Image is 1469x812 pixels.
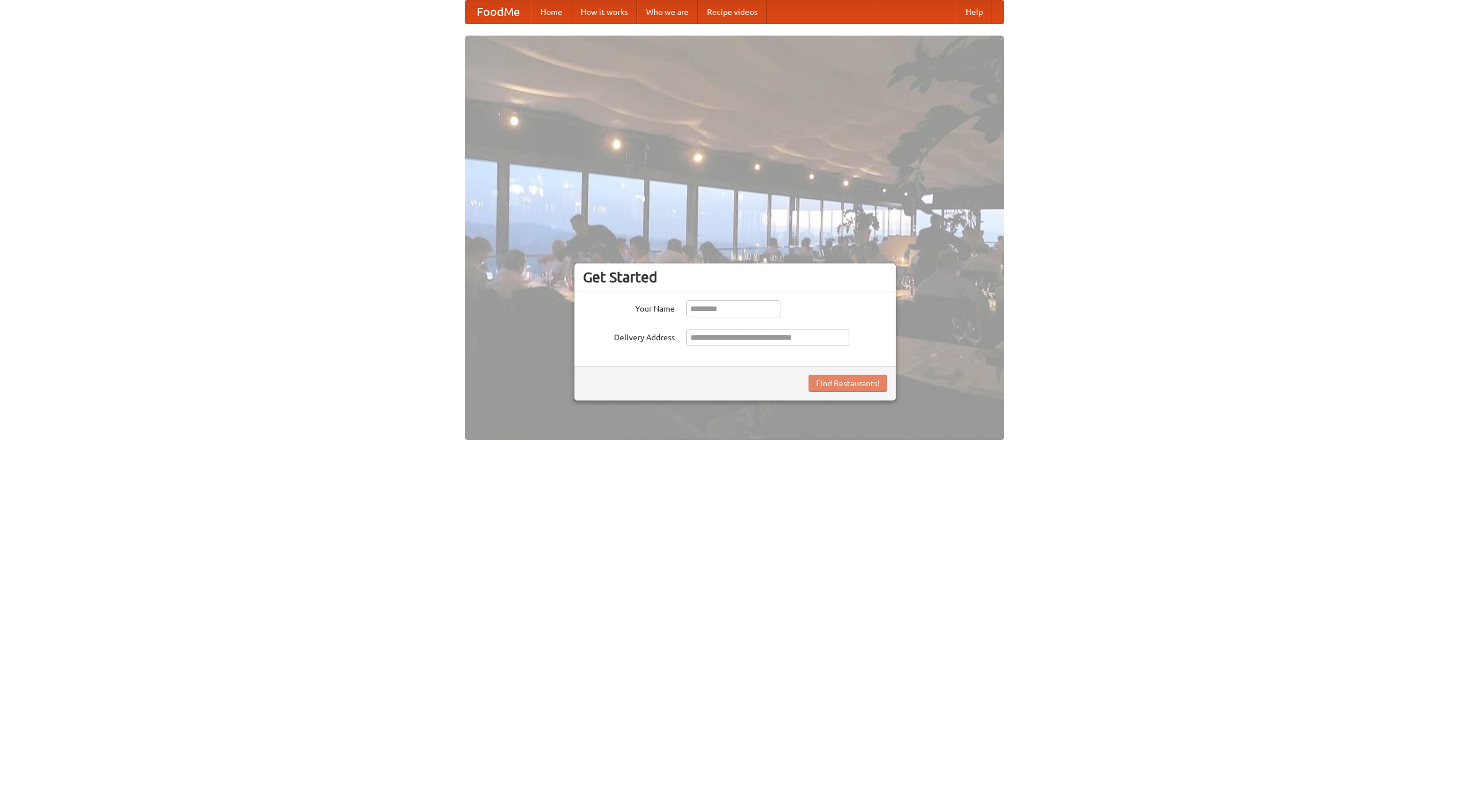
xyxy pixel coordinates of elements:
a: How it works [572,1,637,24]
a: Help [957,1,992,24]
h3: Get Started [583,269,887,286]
label: Your Name [583,300,675,314]
a: Who we are [637,1,698,24]
a: FoodMe [465,1,531,24]
a: Recipe videos [698,1,767,24]
a: Home [531,1,572,24]
button: Find Restaurants! [809,375,887,392]
label: Delivery Address [583,329,675,343]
